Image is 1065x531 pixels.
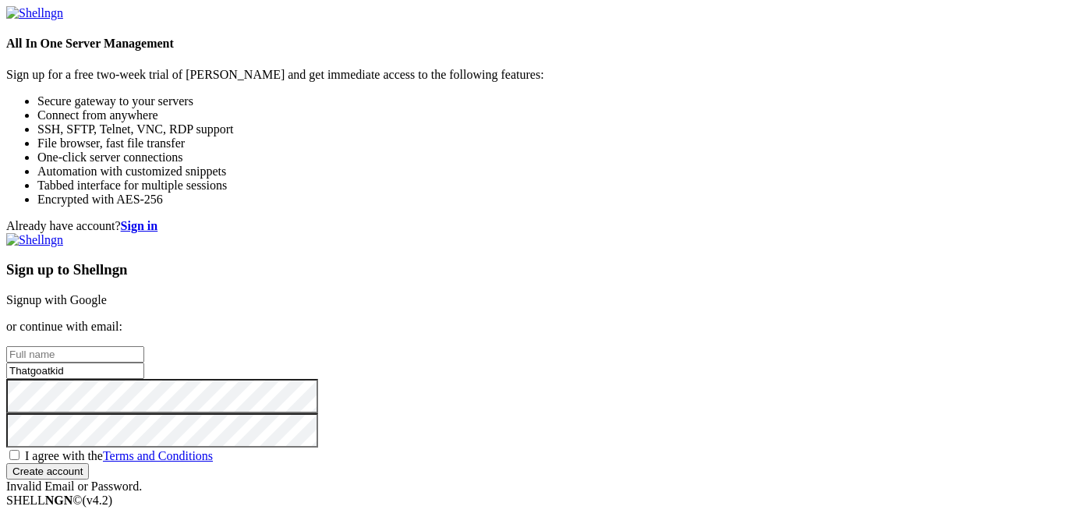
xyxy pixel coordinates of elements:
[37,165,1059,179] li: Automation with customized snippets
[37,150,1059,165] li: One-click server connections
[37,108,1059,122] li: Connect from anywhere
[6,363,144,379] input: Email address
[6,494,112,507] span: SHELL ©
[6,261,1059,278] h3: Sign up to Shellngn
[83,494,113,507] span: 4.2.0
[9,450,19,460] input: I agree with theTerms and Conditions
[6,6,63,20] img: Shellngn
[6,346,144,363] input: Full name
[6,68,1059,82] p: Sign up for a free two-week trial of [PERSON_NAME] and get immediate access to the following feat...
[6,293,107,306] a: Signup with Google
[37,179,1059,193] li: Tabbed interface for multiple sessions
[6,480,1059,494] div: Invalid Email or Password.
[25,449,213,462] span: I agree with the
[6,37,1059,51] h4: All In One Server Management
[37,136,1059,150] li: File browser, fast file transfer
[37,94,1059,108] li: Secure gateway to your servers
[6,320,1059,334] p: or continue with email:
[6,219,1059,233] div: Already have account?
[6,233,63,247] img: Shellngn
[103,449,213,462] a: Terms and Conditions
[121,219,158,232] a: Sign in
[45,494,73,507] b: NGN
[37,193,1059,207] li: Encrypted with AES-256
[6,463,89,480] input: Create account
[37,122,1059,136] li: SSH, SFTP, Telnet, VNC, RDP support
